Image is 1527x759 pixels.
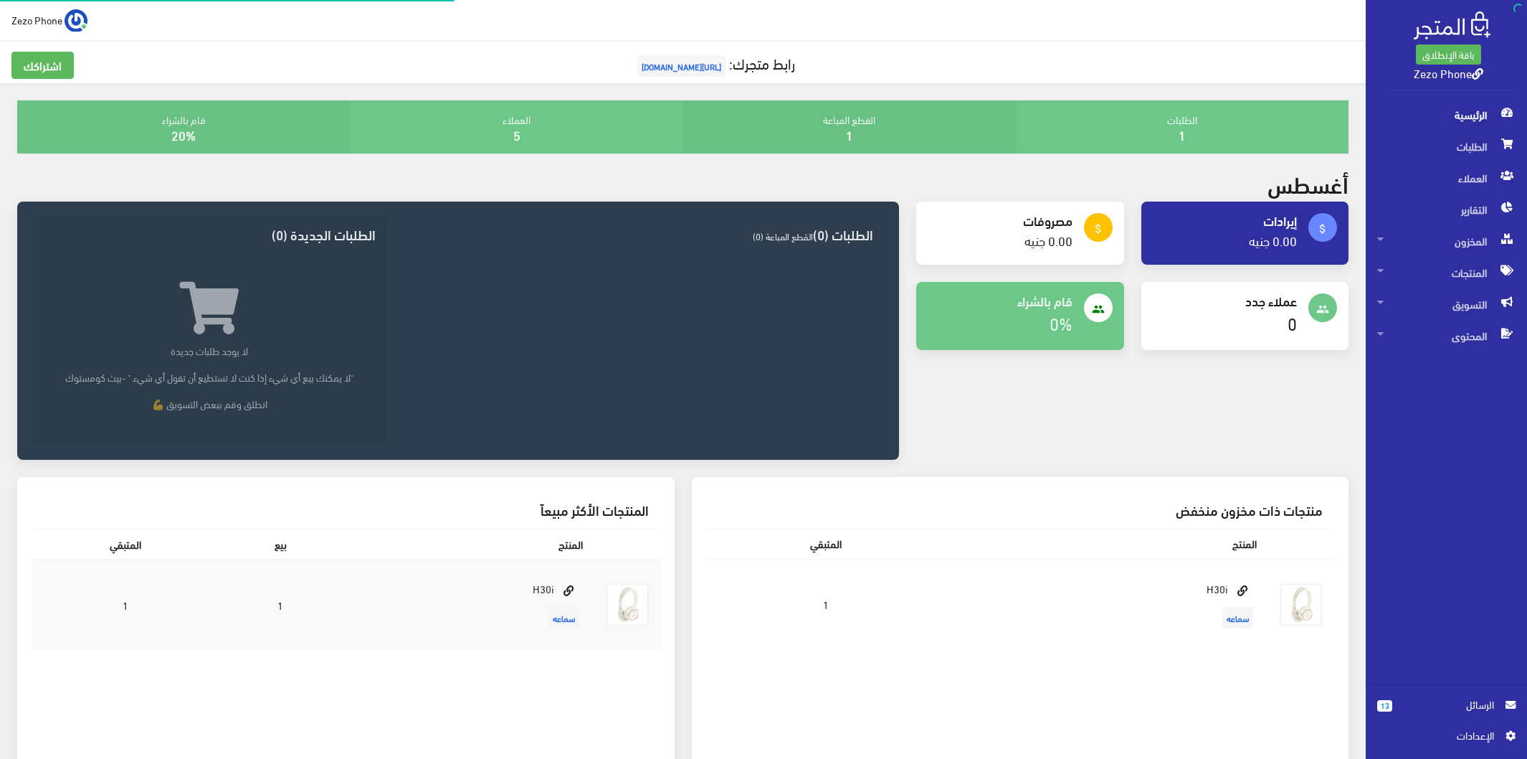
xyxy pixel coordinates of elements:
[1092,222,1105,235] i: attach_money
[399,227,873,241] h3: الطلبات (0)
[1280,583,1323,626] img: h30i.jpg
[1316,303,1329,316] i: people
[1366,225,1527,257] a: المخزون
[1366,99,1527,131] a: الرئيسية
[11,52,74,79] a: اشتراكك
[1366,194,1527,225] a: التقارير
[637,55,726,77] span: [URL][DOMAIN_NAME]
[171,123,196,146] a: 20%
[1092,303,1105,316] i: people
[928,293,1072,308] h4: قام بالشراء
[1267,171,1348,196] h2: أغسطس
[1316,222,1329,235] i: attach_money
[1366,131,1527,162] a: الطلبات
[946,560,1269,650] td: H30i
[17,100,350,154] div: قام بالشراء
[1389,727,1493,743] span: اﻹعدادات
[32,528,220,560] th: المتبقي
[43,396,376,411] p: انطلق وقم ببعض التسويق 💪
[846,123,853,146] a: 1
[1377,162,1516,194] span: العملاء
[1366,320,1527,352] a: المحتوى
[1050,307,1072,338] a: 0%
[43,343,376,358] p: لا يوجد طلبات جديدة
[683,100,1016,154] div: القطع المباعة
[928,213,1072,227] h4: مصروفات
[1179,123,1186,146] a: 1
[1377,99,1516,131] span: الرئيسية
[1377,288,1516,320] span: التسويق
[11,9,87,32] a: ... Zezo Phone
[706,528,946,559] th: المتبقي
[32,560,220,650] td: 1
[1366,257,1527,288] a: المنتجات
[1377,225,1516,257] span: المخزون
[1153,213,1297,227] h4: إيرادات
[1414,11,1490,39] img: .
[1288,307,1297,338] a: 0
[1377,194,1516,225] span: التقارير
[1249,228,1297,252] a: 0.00 جنيه
[1416,44,1481,65] a: باقة الإنطلاق
[946,528,1269,559] th: المنتج
[1222,607,1253,628] span: سماعه
[11,11,62,29] span: Zezo Phone
[220,528,341,560] th: بيع
[606,583,649,626] img: h30i.jpg
[1377,727,1516,750] a: اﻹعدادات
[513,123,520,146] a: 5
[1377,697,1516,727] a: 13 الرسائل
[1153,293,1297,308] h4: عملاء جدد
[548,607,579,628] span: سماعه
[634,49,795,76] a: رابط متجرك:[URL][DOMAIN_NAME]
[718,503,1323,517] h3: منتجات ذات مخزون منخفض
[43,227,376,241] h3: الطلبات الجديدة (0)
[1024,228,1072,252] a: 0.00 جنيه
[43,369,376,385] p: "لا يمكنك بيع أي شيء إذا كنت لا تستطيع أن تقول أي شيء." -بيث كومستوك
[1016,100,1348,154] div: الطلبات
[220,560,341,650] td: 1
[350,100,682,154] div: العملاء
[341,560,594,650] td: H30i
[1366,162,1527,194] a: العملاء
[1404,697,1494,712] span: الرسائل
[1377,700,1392,712] span: 13
[1414,62,1483,83] a: Zezo Phone
[65,9,87,32] img: ...
[706,560,946,650] td: 1
[1377,257,1516,288] span: المنتجات
[1377,320,1516,352] span: المحتوى
[341,528,594,560] th: المنتج
[1377,131,1516,162] span: الطلبات
[43,503,649,517] h3: المنتجات الأكثر مبيعاً
[753,227,813,245] span: القطع المباعة (0)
